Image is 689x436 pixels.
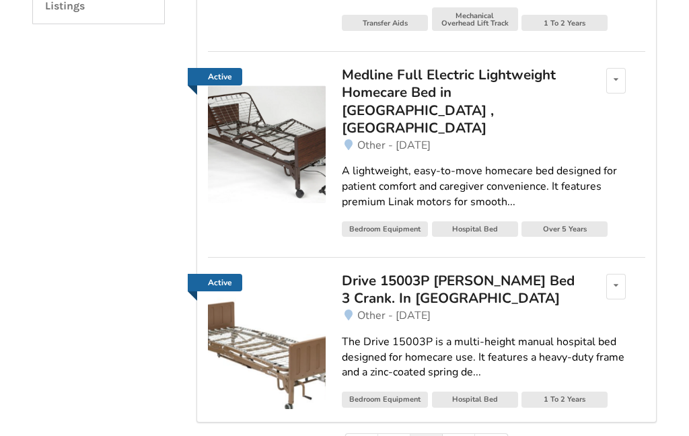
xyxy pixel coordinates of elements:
span: Other - [DATE] [357,138,431,153]
div: Medline Full Electric Lightweight Homecare Bed in [GEOGRAPHIC_DATA] , [GEOGRAPHIC_DATA] [342,66,577,137]
a: Active [208,274,326,409]
a: Transfer AidsMechanical Overhead Lift Track1 To 2 Years [342,7,645,34]
a: Active [188,274,242,291]
a: Other - [DATE] [342,307,645,324]
img: bedroom equipment-medline full electric lightweight homecare bed in qualicum , vancouver island [208,85,326,203]
a: Medline Full Electric Lightweight Homecare Bed in [GEOGRAPHIC_DATA] , [GEOGRAPHIC_DATA] [342,68,577,137]
a: Active [188,68,242,85]
div: A lightweight, easy-to-move homecare bed designed for patient comfort and caregiver convenience. ... [342,163,645,210]
a: Drive 15003P [PERSON_NAME] Bed 3 Crank. In [GEOGRAPHIC_DATA] [342,274,577,307]
a: Active [208,68,326,203]
div: 1 To 2 Years [521,15,608,31]
a: The Drive 15003P is a multi-height manual hospital bed designed for homecare use. It features a h... [342,324,645,392]
div: Mechanical Overhead Lift Track [432,7,518,31]
div: Transfer Aids [342,15,428,31]
img: bedroom equipment-drive 15003p manuel bed 3 crank. in qualicum beach [208,291,326,409]
div: Drive 15003P [PERSON_NAME] Bed 3 Crank. In [GEOGRAPHIC_DATA] [342,272,577,307]
a: Bedroom EquipmentHospital BedOver 5 Years [342,221,645,241]
span: Other - [DATE] [357,308,431,323]
div: The Drive 15003P is a multi-height manual hospital bed designed for homecare use. It features a h... [342,334,645,381]
a: Bedroom EquipmentHospital Bed1 To 2 Years [342,391,645,411]
div: Bedroom Equipment [342,392,428,408]
div: Over 5 Years [521,221,608,238]
div: Hospital Bed [432,392,518,408]
div: 1 To 2 Years [521,392,608,408]
div: Hospital Bed [432,221,518,238]
a: A lightweight, easy-to-move homecare bed designed for patient comfort and caregiver convenience. ... [342,153,645,221]
a: Other - [DATE] [342,137,645,153]
div: Bedroom Equipment [342,221,428,238]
